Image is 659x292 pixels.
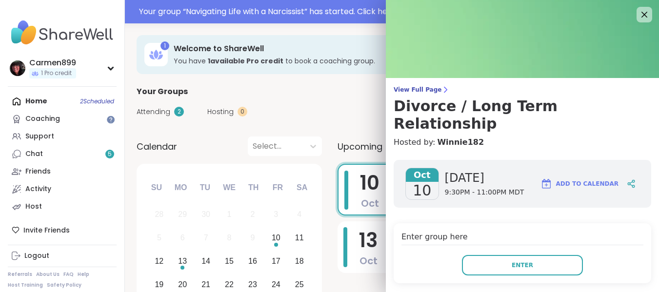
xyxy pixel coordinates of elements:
[413,182,431,199] span: 10
[274,208,278,221] div: 3
[155,254,163,268] div: 12
[394,136,651,148] h4: Hosted by:
[149,251,170,272] div: Choose Sunday, October 12th, 2025
[108,150,112,158] span: 5
[155,208,163,221] div: 28
[178,208,187,221] div: 29
[225,278,234,291] div: 22
[174,56,548,66] h3: You have to book a coaching group.
[445,170,524,186] span: [DATE]
[8,128,117,145] a: Support
[25,202,42,212] div: Host
[238,107,247,117] div: 0
[196,228,217,249] div: Not available Tuesday, October 7th, 2025
[394,97,651,133] h3: Divorce / Long Term Relationship
[78,271,89,278] a: Help
[170,177,191,198] div: Mo
[137,140,177,153] span: Calendar
[462,255,583,275] button: Enter
[394,86,651,133] a: View Full PageDivorce / Long Term Relationship
[406,168,439,182] span: Oct
[265,228,286,249] div: Choose Friday, October 10th, 2025
[107,116,115,123] iframe: Spotlight
[8,16,117,50] img: ShareWell Nav Logo
[196,204,217,225] div: Not available Tuesday, September 30th, 2025
[248,278,257,291] div: 23
[8,221,117,239] div: Invite Friends
[219,204,240,225] div: Not available Wednesday, October 1st, 2025
[227,208,232,221] div: 1
[289,228,310,249] div: Choose Saturday, October 11th, 2025
[41,69,72,78] span: 1 Pro credit
[272,231,280,244] div: 10
[194,177,216,198] div: Tu
[225,254,234,268] div: 15
[8,271,32,278] a: Referrals
[359,254,378,268] span: Oct
[250,231,255,244] div: 9
[25,149,43,159] div: Chat
[289,204,310,225] div: Not available Saturday, October 4th, 2025
[219,228,240,249] div: Not available Wednesday, October 8th, 2025
[265,204,286,225] div: Not available Friday, October 3rd, 2025
[178,254,187,268] div: 13
[289,251,310,272] div: Choose Saturday, October 18th, 2025
[201,278,210,291] div: 21
[512,261,533,270] span: Enter
[242,228,263,249] div: Not available Thursday, October 9th, 2025
[172,204,193,225] div: Not available Monday, September 29th, 2025
[178,278,187,291] div: 20
[155,278,163,291] div: 19
[8,180,117,198] a: Activity
[8,145,117,163] a: Chat5
[361,196,379,210] span: Oct
[160,41,169,50] div: 1
[208,56,283,66] b: 1 available Pro credit
[536,172,623,195] button: Add to Calendar
[250,208,255,221] div: 2
[242,251,263,272] div: Choose Thursday, October 16th, 2025
[25,114,60,124] div: Coaching
[149,204,170,225] div: Not available Sunday, September 28th, 2025
[8,198,117,215] a: Host
[8,247,117,265] a: Logout
[338,140,382,153] span: Upcoming
[242,204,263,225] div: Not available Thursday, October 2nd, 2025
[219,177,240,198] div: We
[201,208,210,221] div: 30
[291,177,313,198] div: Sa
[8,282,43,289] a: Host Training
[139,6,653,18] div: Your group “ Navigating Life with a Narcissist ” has started. Click here to enter!
[180,231,185,244] div: 6
[172,228,193,249] div: Not available Monday, October 6th, 2025
[267,177,288,198] div: Fr
[174,107,184,117] div: 2
[8,110,117,128] a: Coaching
[207,107,234,117] span: Hosting
[146,177,167,198] div: Su
[25,132,54,141] div: Support
[172,251,193,272] div: Choose Monday, October 13th, 2025
[47,282,81,289] a: Safety Policy
[295,231,304,244] div: 11
[360,169,379,196] span: 10
[227,231,232,244] div: 8
[174,43,548,54] h3: Welcome to ShareWell
[219,251,240,272] div: Choose Wednesday, October 15th, 2025
[157,231,161,244] div: 5
[24,251,49,261] div: Logout
[265,251,286,272] div: Choose Friday, October 17th, 2025
[437,136,484,148] a: Winnie182
[401,231,643,245] h4: Enter group here
[272,278,280,291] div: 24
[248,254,257,268] div: 16
[29,58,76,68] div: Carmen899
[196,251,217,272] div: Choose Tuesday, October 14th, 2025
[36,271,60,278] a: About Us
[272,254,280,268] div: 17
[394,86,651,94] span: View Full Page
[149,228,170,249] div: Not available Sunday, October 5th, 2025
[201,254,210,268] div: 14
[204,231,208,244] div: 7
[137,107,170,117] span: Attending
